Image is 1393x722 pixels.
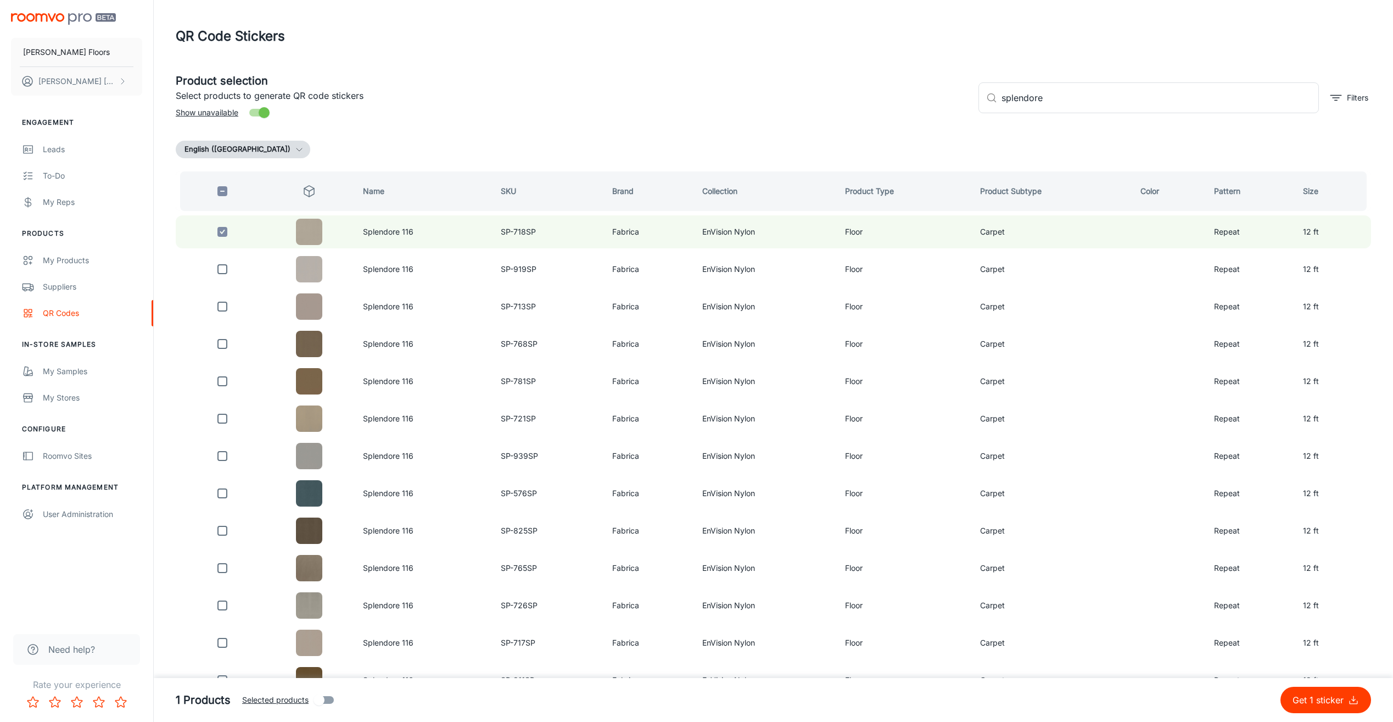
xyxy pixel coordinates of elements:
[836,589,971,622] td: Floor
[43,365,142,377] div: My Samples
[354,327,493,360] td: Splendore 116
[23,46,110,58] p: [PERSON_NAME] Floors
[43,508,142,520] div: User Administration
[836,290,971,323] td: Floor
[693,589,836,622] td: EnVision Nylon
[492,171,603,211] th: SKU
[971,664,1132,697] td: Carpet
[603,514,693,547] td: Fabrica
[66,691,88,713] button: Rate 3 star
[603,290,693,323] td: Fabrica
[11,67,142,96] button: [PERSON_NAME] [PERSON_NAME]
[1205,477,1294,510] td: Repeat
[1205,514,1294,547] td: Repeat
[492,440,603,473] td: SP-939SP
[22,691,44,713] button: Rate 1 star
[354,514,493,547] td: Splendore 116
[1294,514,1371,547] td: 12 ft
[43,281,142,293] div: Suppliers
[693,215,836,248] td: EnVision Nylon
[43,254,142,266] div: My Products
[1205,327,1294,360] td: Repeat
[354,402,493,435] td: Splendore 116
[836,327,971,360] td: Floor
[1294,477,1371,510] td: 12 ft
[1294,215,1371,248] td: 12 ft
[693,290,836,323] td: EnVision Nylon
[603,365,693,398] td: Fabrica
[1294,664,1371,697] td: 12 ft
[693,552,836,585] td: EnVision Nylon
[354,664,493,697] td: Splendore 116
[110,691,132,713] button: Rate 5 star
[836,215,971,248] td: Floor
[48,643,95,656] span: Need help?
[1294,402,1371,435] td: 12 ft
[1205,365,1294,398] td: Repeat
[176,141,310,158] button: English ([GEOGRAPHIC_DATA])
[354,589,493,622] td: Splendore 116
[603,626,693,659] td: Fabrica
[354,365,493,398] td: Splendore 116
[1205,290,1294,323] td: Repeat
[1205,626,1294,659] td: Repeat
[836,626,971,659] td: Floor
[603,402,693,435] td: Fabrica
[43,392,142,404] div: My Stores
[492,664,603,697] td: SP-811SP
[1205,253,1294,286] td: Repeat
[603,440,693,473] td: Fabrica
[971,552,1132,585] td: Carpet
[354,253,493,286] td: Splendore 116
[492,290,603,323] td: SP-713SP
[43,450,142,462] div: Roomvo Sites
[971,327,1132,360] td: Carpet
[971,253,1132,286] td: Carpet
[176,26,285,46] h1: QR Code Stickers
[836,477,971,510] td: Floor
[836,440,971,473] td: Floor
[1205,402,1294,435] td: Repeat
[176,73,970,89] h5: Product selection
[1132,171,1205,211] th: Color
[1294,626,1371,659] td: 12 ft
[492,365,603,398] td: SP-781SP
[11,38,142,66] button: [PERSON_NAME] Floors
[1280,687,1371,713] button: Get 1 sticker
[603,477,693,510] td: Fabrica
[1294,552,1371,585] td: 12 ft
[836,171,971,211] th: Product Type
[693,440,836,473] td: EnVision Nylon
[1205,440,1294,473] td: Repeat
[44,691,66,713] button: Rate 2 star
[492,626,603,659] td: SP-717SP
[971,626,1132,659] td: Carpet
[971,171,1132,211] th: Product Subtype
[1205,664,1294,697] td: Repeat
[1293,693,1348,707] p: Get 1 sticker
[1347,92,1368,104] p: Filters
[693,626,836,659] td: EnVision Nylon
[492,327,603,360] td: SP-768SP
[971,477,1132,510] td: Carpet
[971,514,1132,547] td: Carpet
[242,694,309,706] span: Selected products
[1294,365,1371,398] td: 12 ft
[1205,215,1294,248] td: Repeat
[603,215,693,248] td: Fabrica
[836,664,971,697] td: Floor
[971,365,1132,398] td: Carpet
[354,552,493,585] td: Splendore 116
[971,290,1132,323] td: Carpet
[1205,171,1294,211] th: Pattern
[43,307,142,319] div: QR Codes
[354,477,493,510] td: Splendore 116
[1294,589,1371,622] td: 12 ft
[176,89,970,102] p: Select products to generate QR code stickers
[1002,82,1319,113] input: Search by SKU, brand, collection...
[492,253,603,286] td: SP-919SP
[1205,589,1294,622] td: Repeat
[693,327,836,360] td: EnVision Nylon
[43,170,142,182] div: To-do
[693,253,836,286] td: EnVision Nylon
